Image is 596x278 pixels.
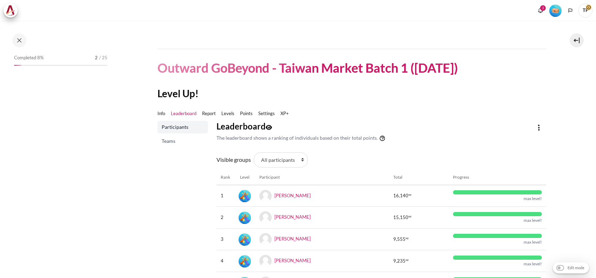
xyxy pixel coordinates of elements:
[549,4,562,17] div: Level #1
[274,236,311,241] a: [PERSON_NAME]
[14,65,21,66] div: 8%
[540,5,546,11] div: 3
[4,4,21,18] a: Architeck Architeck
[216,121,526,132] h3: Leaderboard
[535,5,546,16] div: Show notification window with 3 new notifications
[393,236,406,243] span: 9,555
[240,110,253,117] a: Points
[202,110,216,117] a: Report
[274,214,311,220] a: [PERSON_NAME]
[389,170,449,185] th: Total
[239,233,251,246] div: Level #5
[14,53,108,73] a: Completed 8% 2 / 25
[216,250,234,272] td: 4
[524,218,542,223] div: max level!
[239,190,251,203] div: Level #5
[274,192,311,198] a: [PERSON_NAME]
[14,54,44,61] span: Completed 8%
[216,185,234,207] td: 1
[162,124,205,131] span: Participants
[379,135,386,141] img: Help with Leaderboard
[258,110,275,117] a: Settings
[393,258,406,265] span: 9,235
[157,121,208,133] a: Participants
[449,170,546,185] th: Progress
[549,5,562,17] img: Level #1
[406,237,409,239] span: xp
[239,211,251,224] div: Level #5
[524,239,542,245] div: max level!
[234,170,255,185] th: Level
[546,4,564,17] a: Level #1
[239,190,251,202] img: Level #5
[157,110,165,117] a: Info
[255,170,389,185] th: Participant
[6,5,15,16] img: Architeck
[274,258,311,263] a: [PERSON_NAME]
[524,196,542,201] div: max level!
[157,135,208,147] a: Teams
[393,214,408,221] span: 15,150
[216,207,234,229] td: 2
[162,138,205,145] span: Teams
[578,4,592,18] a: User menu
[408,216,412,217] span: xp
[216,155,251,164] label: Visible groups
[266,125,272,130] span: This page is currently visible to students.
[393,192,408,199] span: 16,140
[216,134,526,141] div: The leaderboard shows a ranking of individuals based on their total points.
[239,212,251,224] img: Level #5
[171,110,196,117] a: Leaderboard
[239,233,251,246] img: Level #5
[524,261,542,267] div: max level!
[578,4,592,18] span: TP
[378,135,387,141] a: Help
[157,60,458,76] h1: Outward GoBeyond - Taiwan Market Batch 1 ([DATE])
[221,110,234,117] a: Levels
[280,110,289,117] a: XP+
[99,54,108,61] span: / 25
[95,54,98,61] span: 2
[239,255,251,267] img: Level #5
[408,194,412,196] span: xp
[565,5,576,16] button: Languages
[216,170,234,185] th: Rank
[157,87,546,100] h2: Level Up!
[406,259,409,261] span: xp
[216,229,234,250] td: 3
